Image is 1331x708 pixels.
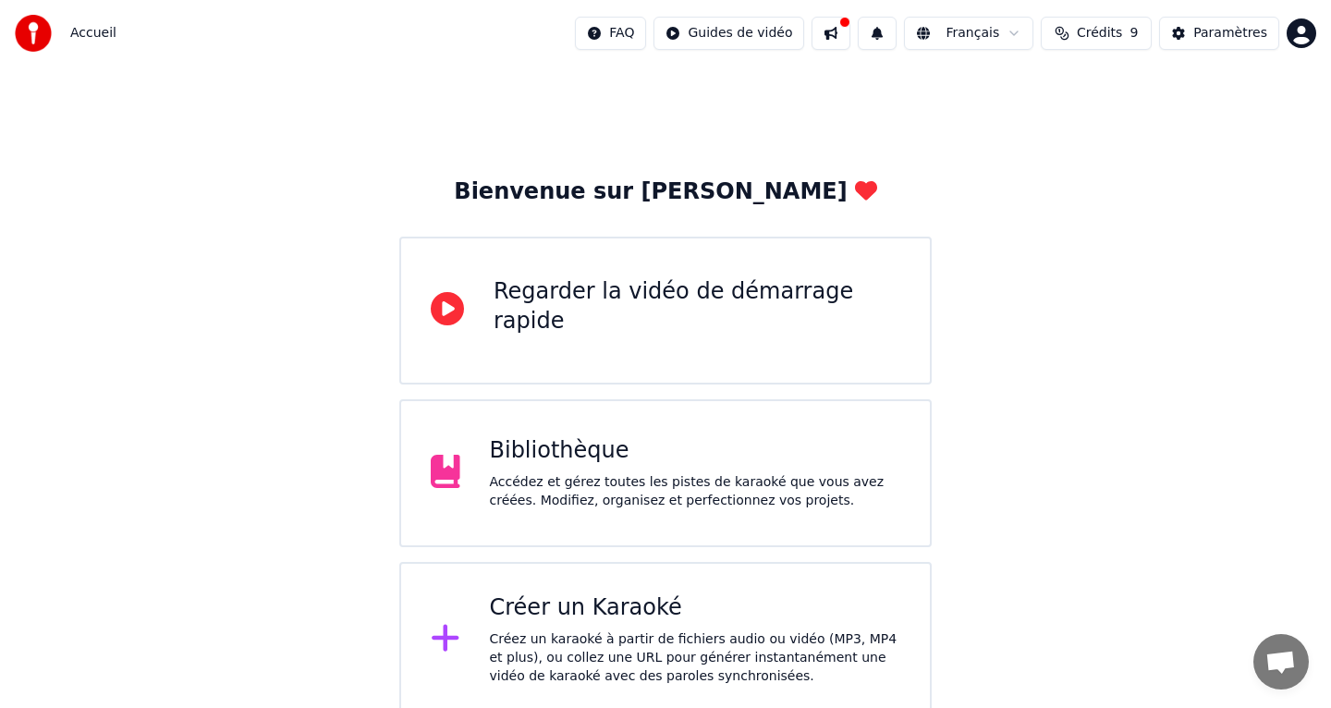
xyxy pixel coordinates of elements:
[15,15,52,52] img: youka
[1253,634,1309,690] a: Ouvrir le chat
[70,24,116,43] span: Accueil
[494,277,900,336] div: Regarder la vidéo de démarrage rapide
[1130,24,1138,43] span: 9
[454,177,876,207] div: Bienvenue sur [PERSON_NAME]
[1041,17,1152,50] button: Crédits9
[490,630,901,686] div: Créez un karaoké à partir de fichiers audio ou vidéo (MP3, MP4 et plus), ou collez une URL pour g...
[490,436,901,466] div: Bibliothèque
[653,17,804,50] button: Guides de vidéo
[1193,24,1267,43] div: Paramètres
[1159,17,1279,50] button: Paramètres
[575,17,646,50] button: FAQ
[70,24,116,43] nav: breadcrumb
[490,473,901,510] div: Accédez et gérez toutes les pistes de karaoké que vous avez créées. Modifiez, organisez et perfec...
[1077,24,1122,43] span: Crédits
[490,593,901,623] div: Créer un Karaoké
